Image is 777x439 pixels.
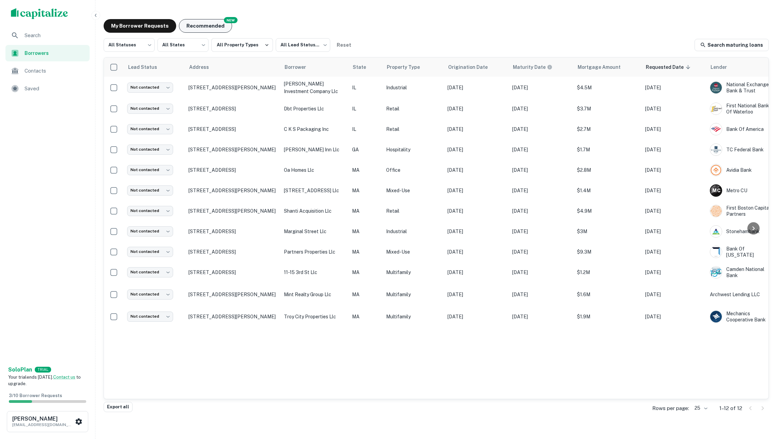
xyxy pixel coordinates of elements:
[652,404,689,412] p: Rows per page:
[352,228,379,235] p: MA
[577,228,638,235] p: $3M
[35,367,51,373] div: TRIAL
[577,125,638,133] p: $2.7M
[284,125,345,133] p: c k s packaging inc
[124,58,185,77] th: Lead Status
[447,166,505,174] p: [DATE]
[211,38,273,52] button: All Property Types
[447,207,505,215] p: [DATE]
[642,58,706,77] th: Requested Date
[127,104,173,113] div: Not contacted
[447,313,505,320] p: [DATE]
[352,105,379,112] p: IL
[352,207,379,215] p: MA
[284,313,345,320] p: troy city properties llc
[447,187,505,194] p: [DATE]
[127,185,173,195] div: Not contacted
[645,313,703,320] p: [DATE]
[710,291,771,298] p: Archwest Lending LLC
[386,248,441,256] p: Mixed-Use
[224,17,238,23] div: NEW
[284,269,345,276] p: 11-15 3rd st llc
[352,269,379,276] p: MA
[512,84,570,91] p: [DATE]
[577,291,638,298] p: $1.6M
[710,123,722,135] img: picture
[386,228,441,235] p: Industrial
[513,63,552,71] div: Maturity dates displayed may be estimated. Please contact the lender for the most accurate maturi...
[12,416,74,422] h6: [PERSON_NAME]
[577,269,638,276] p: $1.2M
[285,63,315,71] span: Borrower
[646,63,692,71] span: Requested Date
[11,8,68,19] img: capitalize-logo.png
[710,226,722,237] img: picture
[127,124,173,134] div: Not contacted
[710,81,771,94] div: National Exchange Bank & Trust
[512,228,570,235] p: [DATE]
[352,125,379,133] p: IL
[5,80,90,97] a: Saved
[645,105,703,112] p: [DATE]
[512,291,570,298] p: [DATE]
[710,164,771,176] div: Avidia Bank
[512,187,570,194] p: [DATE]
[706,58,775,77] th: Lender
[352,84,379,91] p: IL
[712,187,720,194] p: M C
[188,106,277,112] p: [STREET_ADDRESS]
[352,313,379,320] p: MA
[386,269,441,276] p: Multifamily
[284,146,345,153] p: [PERSON_NAME] inn llc
[188,228,277,234] p: [STREET_ADDRESS]
[188,291,277,298] p: [STREET_ADDRESS][PERSON_NAME]
[157,36,209,54] div: All States
[386,84,441,91] p: Industrial
[127,247,173,257] div: Not contacted
[577,105,638,112] p: $3.7M
[284,187,345,194] p: [STREET_ADDRESS] llc
[710,205,722,217] img: picture
[352,291,379,298] p: MA
[513,63,546,71] h6: Maturity Date
[352,166,379,174] p: MA
[692,403,709,413] div: 25
[711,63,736,71] span: Lender
[5,27,90,44] div: Search
[284,228,345,235] p: marginal street llc
[8,366,32,373] strong: Solo Plan
[710,144,722,155] img: picture
[444,58,509,77] th: Origination Date
[386,125,441,133] p: Retail
[645,125,703,133] p: [DATE]
[9,393,62,398] span: 3 / 10 Borrower Requests
[188,187,277,194] p: [STREET_ADDRESS][PERSON_NAME]
[710,205,771,217] div: First Boston Capital Partners
[185,58,280,77] th: Address
[512,207,570,215] p: [DATE]
[645,146,703,153] p: [DATE]
[645,207,703,215] p: [DATE]
[386,207,441,215] p: Retail
[188,314,277,320] p: [STREET_ADDRESS][PERSON_NAME]
[386,313,441,320] p: Multifamily
[127,267,173,277] div: Not contacted
[447,269,505,276] p: [DATE]
[577,84,638,91] p: $4.5M
[578,63,629,71] span: Mortgage Amount
[104,19,176,33] button: My Borrower Requests
[179,19,232,33] button: Recommended
[386,146,441,153] p: Hospitality
[8,375,81,387] span: Your trial ends [DATE]. to upgrade.
[284,207,345,215] p: shanti acquisition llc
[645,84,703,91] p: [DATE]
[188,269,277,275] p: [STREET_ADDRESS]
[127,145,173,154] div: Not contacted
[710,143,771,156] div: TC Federal Bank
[447,84,505,91] p: [DATE]
[645,228,703,235] p: [DATE]
[447,146,505,153] p: [DATE]
[512,313,570,320] p: [DATE]
[5,45,90,61] a: Borrowers
[353,63,375,71] span: State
